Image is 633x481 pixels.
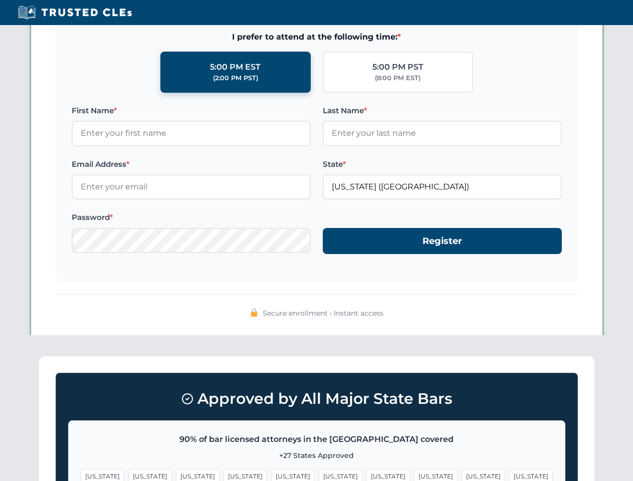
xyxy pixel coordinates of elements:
[323,121,562,146] input: Enter your last name
[72,174,311,199] input: Enter your email
[323,174,562,199] input: California (CA)
[68,385,565,412] h3: Approved by All Major State Bars
[375,73,420,83] div: (8:00 PM EST)
[323,158,562,170] label: State
[72,121,311,146] input: Enter your first name
[72,158,311,170] label: Email Address
[72,31,562,44] span: I prefer to attend at the following time:
[250,309,258,317] img: 🔒
[81,450,553,461] p: +27 States Approved
[323,105,562,117] label: Last Name
[372,61,424,74] div: 5:00 PM PST
[263,308,383,319] span: Secure enrollment • Instant access
[210,61,261,74] div: 5:00 PM EST
[72,105,311,117] label: First Name
[213,73,258,83] div: (2:00 PM PST)
[323,228,562,255] button: Register
[81,433,553,446] p: 90% of bar licensed attorneys in the [GEOGRAPHIC_DATA] covered
[72,211,311,223] label: Password
[15,5,135,20] img: Trusted CLEs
